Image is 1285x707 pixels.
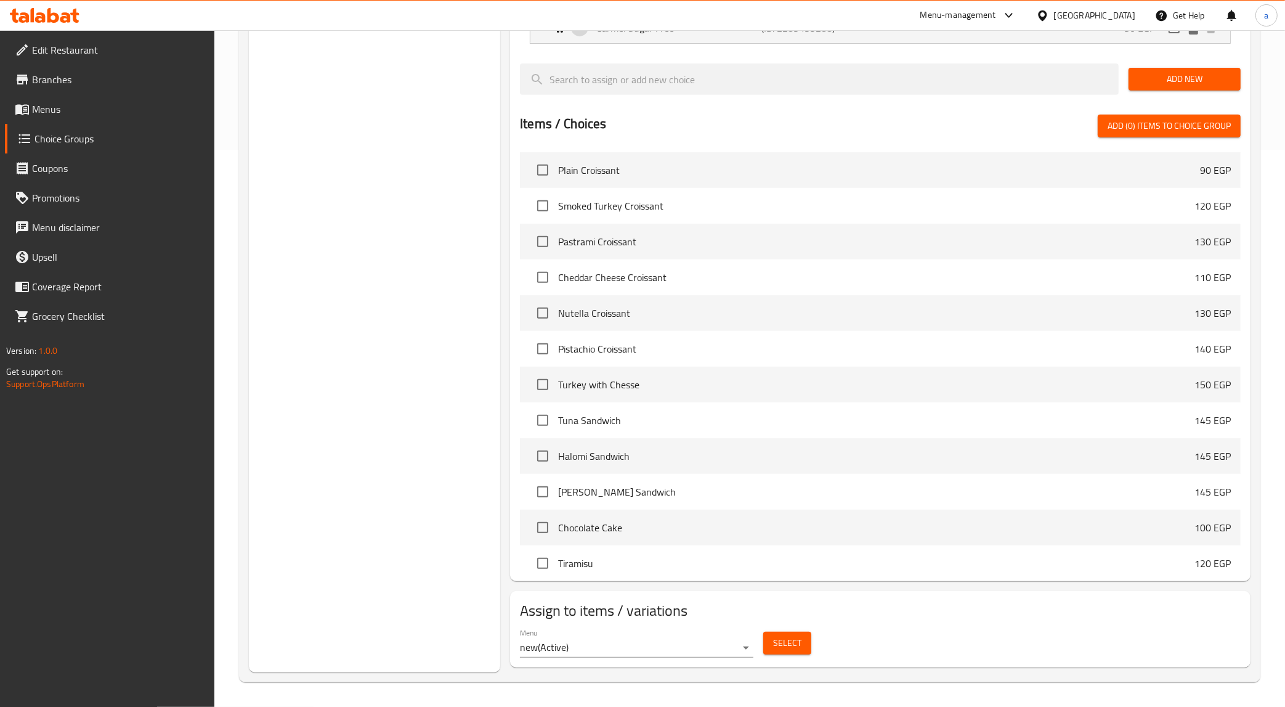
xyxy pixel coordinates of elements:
[530,550,556,576] span: Select choice
[5,65,214,94] a: Branches
[34,131,205,146] span: Choice Groups
[558,484,1194,499] span: [PERSON_NAME] Sandwich
[1194,520,1231,535] p: 100 EGP
[5,183,214,213] a: Promotions
[1098,115,1241,137] button: Add (0) items to choice group
[32,72,205,87] span: Branches
[6,343,36,359] span: Version:
[32,250,205,264] span: Upsell
[530,479,556,505] span: Select choice
[32,43,205,57] span: Edit Restaurant
[5,94,214,124] a: Menus
[1194,449,1231,464] p: 145 EGP
[1200,163,1231,178] p: 90 EGP
[558,270,1194,285] span: Cheddar Cheese Croissant
[920,8,996,23] div: Menu-management
[530,443,556,469] span: Select choice
[32,220,205,235] span: Menu disclaimer
[1194,234,1231,249] p: 130 EGP
[5,242,214,272] a: Upsell
[32,279,205,294] span: Coverage Report
[5,213,214,242] a: Menu disclaimer
[32,309,205,324] span: Grocery Checklist
[1194,556,1231,571] p: 120 EGP
[558,556,1194,571] span: Tiramisu
[5,124,214,153] a: Choice Groups
[1194,484,1231,499] p: 145 EGP
[763,632,811,655] button: Select
[558,341,1194,356] span: Pistachio Croissant
[558,413,1194,428] span: Tuna Sandwich
[530,157,556,183] span: Select choice
[1194,270,1231,285] p: 110 EGP
[32,161,205,176] span: Coupons
[32,190,205,205] span: Promotions
[5,301,214,331] a: Grocery Checklist
[38,343,57,359] span: 1.0.0
[558,234,1194,249] span: Pastrami Croissant
[530,300,556,326] span: Select choice
[596,20,761,35] p: Carmel Sugar Free
[520,629,538,637] label: Menu
[558,377,1194,392] span: Turkey with Chesse
[520,601,1241,621] h2: Assign to items / variations
[1108,118,1231,134] span: Add (0) items to choice group
[1129,68,1241,91] button: Add New
[530,372,556,398] span: Select choice
[558,449,1194,464] span: Halomi Sandwich
[5,35,214,65] a: Edit Restaurant
[5,272,214,301] a: Coverage Report
[558,306,1194,321] span: Nutella Croissant
[520,63,1119,95] input: search
[530,515,556,541] span: Select choice
[1194,413,1231,428] p: 145 EGP
[5,153,214,183] a: Coupons
[530,229,556,255] span: Select choice
[530,193,556,219] span: Select choice
[6,376,84,392] a: Support.OpsPlatform
[1264,9,1268,22] span: a
[1194,306,1231,321] p: 130 EGP
[558,198,1194,213] span: Smoked Turkey Croissant
[1194,341,1231,356] p: 140 EGP
[1194,377,1231,392] p: 150 EGP
[558,163,1200,178] span: Plain Croissant
[520,115,606,133] h2: Items / Choices
[530,407,556,433] span: Select choice
[530,336,556,362] span: Select choice
[1138,72,1231,87] span: Add New
[520,638,753,658] div: new(Active)
[32,102,205,116] span: Menus
[1124,20,1165,35] p: 30 EGP
[558,520,1194,535] span: Chocolate Cake
[761,20,871,35] p: (ID: 2285455288)
[1054,9,1135,22] div: [GEOGRAPHIC_DATA]
[773,635,801,651] span: Select
[6,364,63,380] span: Get support on:
[1194,198,1231,213] p: 120 EGP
